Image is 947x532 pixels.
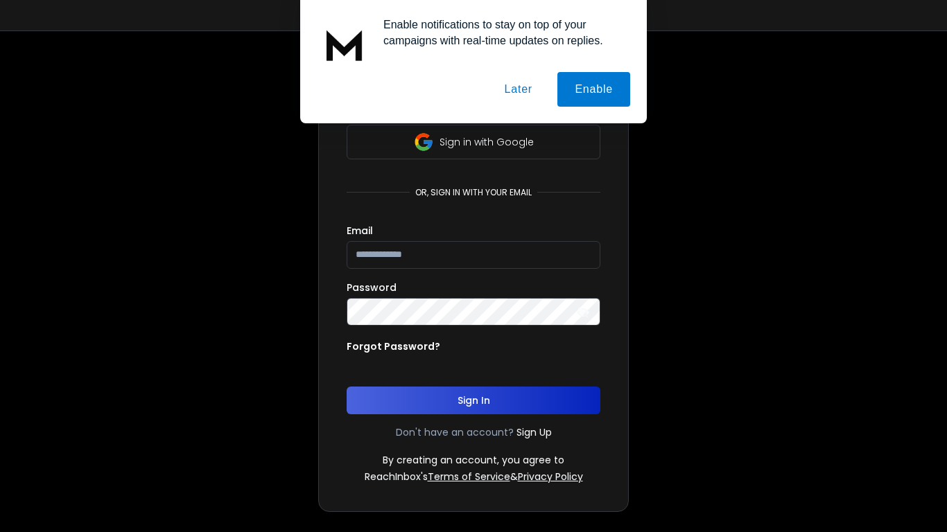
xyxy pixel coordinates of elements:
p: By creating an account, you agree to [383,453,564,467]
button: Sign In [347,387,600,414]
button: Later [487,72,549,107]
p: Don't have an account? [396,425,514,439]
p: Sign in with Google [440,135,534,149]
button: Sign in with Google [347,125,600,159]
label: Email [347,226,373,236]
a: Sign Up [516,425,552,439]
label: Password [347,283,397,292]
p: or, sign in with your email [410,187,537,198]
p: ReachInbox's & [365,470,583,484]
div: Enable notifications to stay on top of your campaigns with real-time updates on replies. [372,17,630,48]
p: Forgot Password? [347,339,440,353]
a: Terms of Service [428,470,510,484]
a: Privacy Policy [518,470,583,484]
button: Enable [557,72,630,107]
img: notification icon [317,17,372,72]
